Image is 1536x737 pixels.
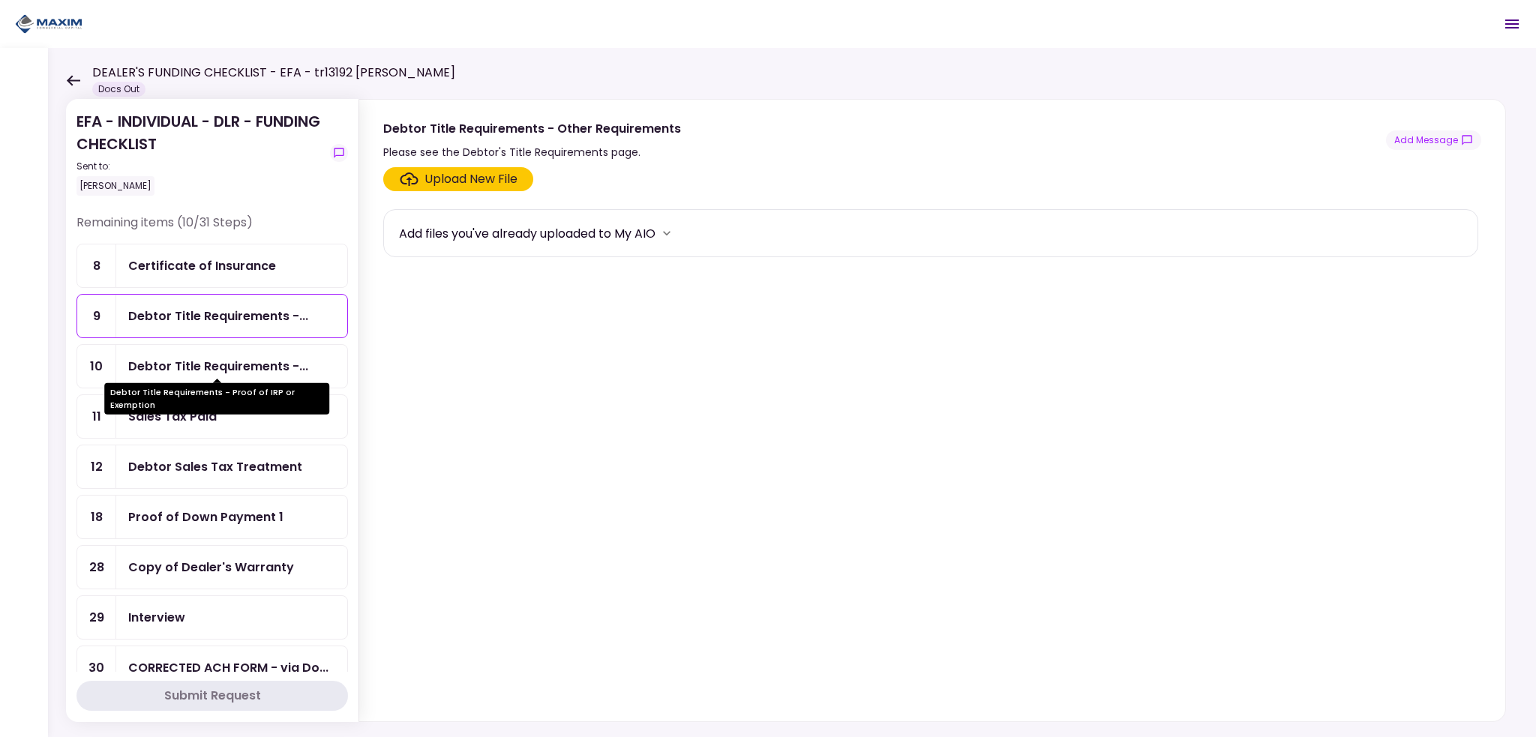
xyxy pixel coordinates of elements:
button: more [655,222,678,244]
div: 12 [77,445,116,488]
div: EFA - INDIVIDUAL - DLR - FUNDING CHECKLIST [76,110,324,196]
div: 30 [77,646,116,689]
div: 9 [77,295,116,337]
div: Please see the Debtor's Title Requirements page. [383,143,681,161]
div: Interview [128,608,185,627]
div: 29 [77,596,116,639]
div: Proof of Down Payment 1 [128,508,283,526]
a: 8Certificate of Insurance [76,244,348,288]
button: show-messages [1386,130,1481,150]
a: 30CORRECTED ACH FORM - via DocuSign [76,646,348,690]
div: Debtor Title Requirements - Proof of IRP or Exemption [128,357,308,376]
div: 28 [77,546,116,589]
div: Sent to: [76,160,324,173]
div: 11 [77,395,116,438]
div: Docs Out [92,82,145,97]
div: Copy of Dealer's Warranty [128,558,294,577]
div: Certificate of Insurance [128,256,276,275]
span: Click here to upload the required document [383,167,533,191]
div: 8 [77,244,116,287]
a: 10Debtor Title Requirements - Proof of IRP or Exemption [76,344,348,388]
button: Open menu [1494,6,1530,42]
div: Debtor Title Requirements - Proof of IRP or Exemption [104,383,329,415]
a: 9Debtor Title Requirements - Other Requirements [76,294,348,338]
div: Debtor Title Requirements - Other Requirements [383,119,681,138]
a: 18Proof of Down Payment 1 [76,495,348,539]
a: 28Copy of Dealer's Warranty [76,545,348,589]
div: Debtor Title Requirements - Other Requirements [128,307,308,325]
div: [PERSON_NAME] [76,176,154,196]
div: Add files you've already uploaded to My AIO [399,224,655,243]
button: Submit Request [76,681,348,711]
div: Upload New File [424,170,517,188]
div: Debtor Title Requirements - Other RequirementsPlease see the Debtor's Title Requirements page.sho... [358,99,1506,722]
div: 18 [77,496,116,538]
div: Submit Request [164,687,261,705]
div: Debtor Sales Tax Treatment [128,457,302,476]
div: CORRECTED ACH FORM - via DocuSign [128,658,328,677]
a: 29Interview [76,595,348,640]
a: 12Debtor Sales Tax Treatment [76,445,348,489]
div: 10 [77,345,116,388]
div: Remaining items (10/31 Steps) [76,214,348,244]
a: 11Sales Tax Paid [76,394,348,439]
h1: DEALER'S FUNDING CHECKLIST - EFA - tr13192 [PERSON_NAME] [92,64,455,82]
img: Partner icon [15,13,82,35]
button: show-messages [330,144,348,162]
div: Sales Tax Paid [128,407,217,426]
